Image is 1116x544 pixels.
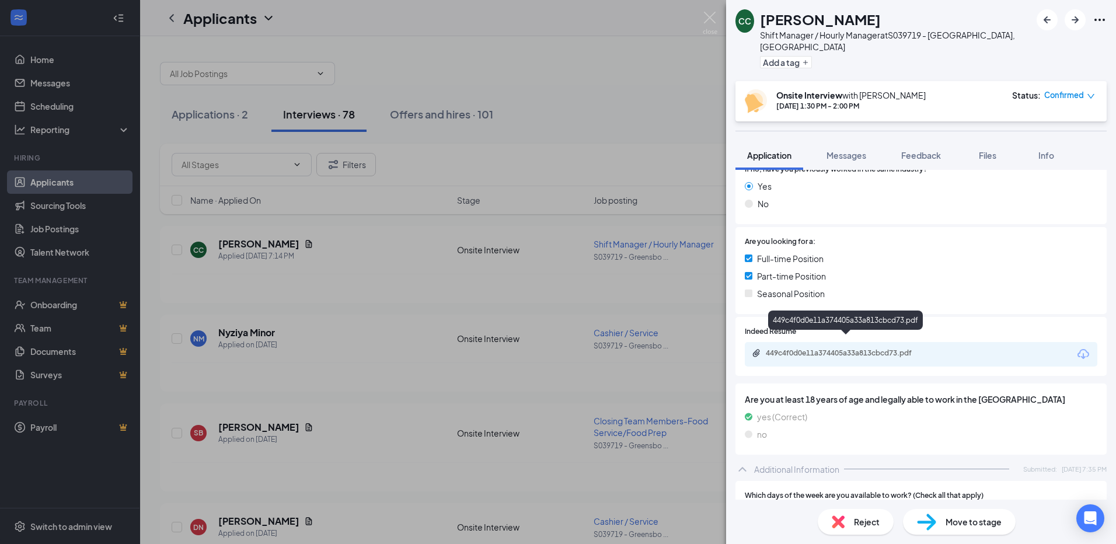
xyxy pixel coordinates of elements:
[826,150,866,161] span: Messages
[760,56,812,68] button: PlusAdd a tag
[757,252,824,265] span: Full-time Position
[745,326,796,337] span: Indeed Resume
[1065,9,1086,30] button: ArrowRight
[745,164,927,175] span: If no, have you previously worked in the same industry?
[745,236,815,247] span: Are you looking for a:
[735,462,749,476] svg: ChevronUp
[946,515,1002,528] span: Move to stage
[758,180,772,193] span: Yes
[1076,347,1090,361] svg: Download
[757,270,826,283] span: Part-time Position
[754,463,839,475] div: Additional Information
[1044,89,1084,101] span: Confirmed
[1012,89,1041,101] div: Status :
[768,311,923,330] div: 449c4f0d0e11a374405a33a813cbcd73.pdf
[752,348,761,358] svg: Paperclip
[757,410,807,423] span: yes (Correct)
[1037,9,1058,30] button: ArrowLeftNew
[757,428,767,441] span: no
[758,197,769,210] span: No
[1076,504,1104,532] div: Open Intercom Messenger
[979,150,996,161] span: Files
[760,29,1031,53] div: Shift Manager / Hourly Manager at S039719 - [GEOGRAPHIC_DATA], [GEOGRAPHIC_DATA]
[854,515,880,528] span: Reject
[1093,13,1107,27] svg: Ellipses
[766,348,929,358] div: 449c4f0d0e11a374405a33a813cbcd73.pdf
[745,393,1097,406] span: Are you at least 18 years of age and legally able to work in the [GEOGRAPHIC_DATA]
[901,150,941,161] span: Feedback
[1038,150,1054,161] span: Info
[802,59,809,66] svg: Plus
[776,101,926,111] div: [DATE] 1:30 PM - 2:00 PM
[1062,464,1107,474] span: [DATE] 7:35 PM
[757,287,825,300] span: Seasonal Position
[752,348,941,360] a: Paperclip449c4f0d0e11a374405a33a813cbcd73.pdf
[1068,13,1082,27] svg: ArrowRight
[760,9,881,29] h1: [PERSON_NAME]
[1023,464,1057,474] span: Submitted:
[776,89,926,101] div: with [PERSON_NAME]
[1087,92,1095,100] span: down
[738,15,751,27] div: CC
[776,90,842,100] b: Onsite Interview
[745,490,984,501] span: Which days of the week are you available to work? (Check all that apply)
[747,150,791,161] span: Application
[1040,13,1054,27] svg: ArrowLeftNew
